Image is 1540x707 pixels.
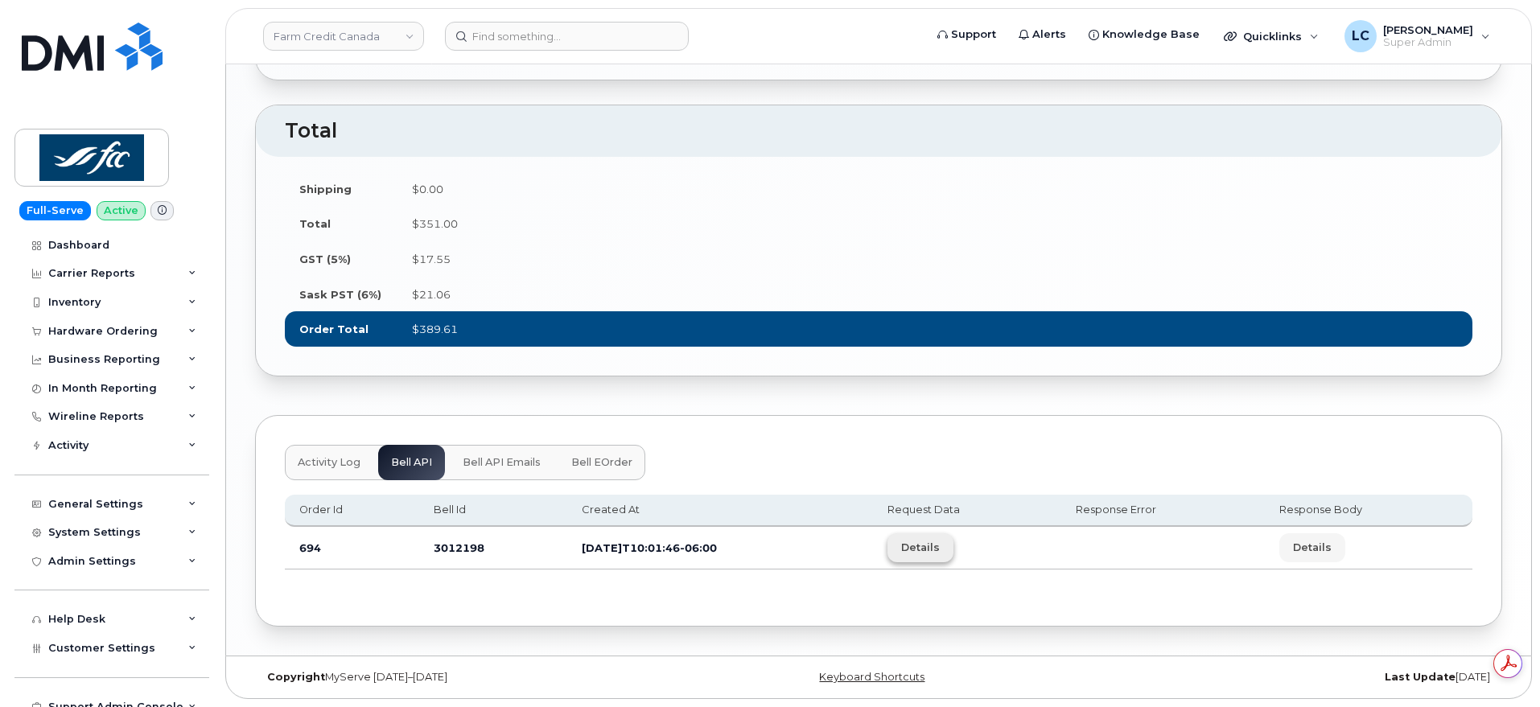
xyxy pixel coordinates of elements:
td: [DATE]T10:01:46-06:00 [567,527,872,569]
td: 694 [285,527,419,569]
div: Logan Cole [1333,20,1501,52]
th: Response Error [1061,495,1265,527]
span: [PERSON_NAME] [1383,23,1473,36]
th: Request Data [873,495,1061,527]
span: $21.06 [412,288,451,301]
th: Order Id [285,495,419,527]
span: Super Admin [1383,36,1473,49]
span: Details [901,540,940,555]
span: $389.61 [412,323,458,335]
th: Bell Id [419,495,567,527]
span: $351.00 [412,217,458,230]
span: $17.55 [412,253,451,265]
label: Order Total [299,322,369,337]
span: $0.00 [412,183,443,195]
span: Details [1293,540,1332,555]
span: Alerts [1032,27,1066,43]
strong: Copyright [267,671,325,683]
label: Total [299,216,331,232]
div: MyServe [DATE]–[DATE] [255,671,671,684]
button: Details [887,533,953,562]
span: Support [951,27,996,43]
td: 3012198 [419,527,567,569]
a: Keyboard Shortcuts [819,671,924,683]
th: Response Body [1265,495,1472,527]
a: Knowledge Base [1077,18,1211,51]
a: Farm Credit Canada [263,22,424,51]
label: GST (5%) [299,252,351,267]
iframe: Messenger Launcher [1470,637,1528,695]
button: Details [1279,533,1345,562]
th: Created At [567,495,872,527]
label: Shipping [299,182,352,197]
input: Find something... [445,22,689,51]
div: Quicklinks [1213,20,1330,52]
h2: Total [285,120,1472,142]
span: Quicklinks [1243,30,1302,43]
span: Bell API Emails [463,456,541,469]
span: Knowledge Base [1102,27,1200,43]
span: Activity Log [298,456,360,469]
a: Alerts [1007,18,1077,51]
span: LC [1352,27,1369,46]
a: Support [926,18,1007,51]
span: Bell eOrder [571,456,632,469]
strong: Last Update [1385,671,1456,683]
label: Sask PST (6%) [299,287,381,302]
div: [DATE] [1086,671,1502,684]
